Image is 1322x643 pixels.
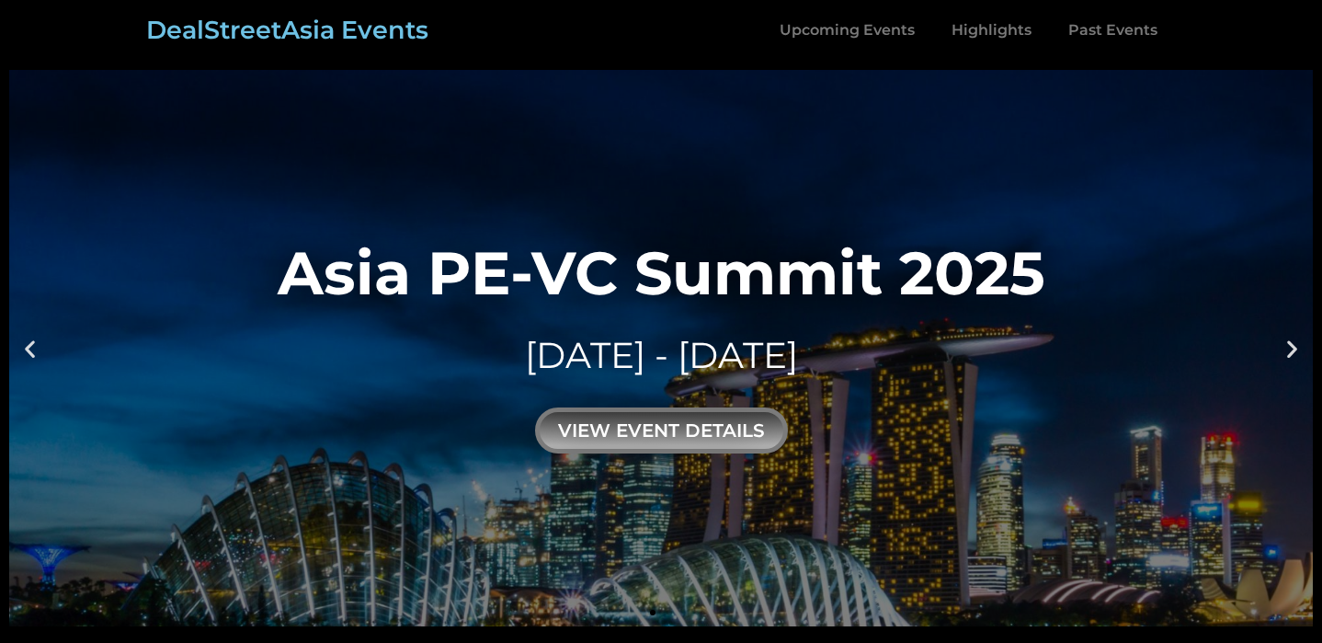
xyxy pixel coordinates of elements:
[1050,9,1176,52] a: Past Events
[933,9,1050,52] a: Highlights
[18,337,41,360] div: Previous slide
[9,70,1313,626] a: Asia PE-VC Summit 2025[DATE] - [DATE]view event details
[1281,337,1304,360] div: Next slide
[667,610,672,615] span: Go to slide 2
[535,408,788,454] div: view event details
[761,9,933,52] a: Upcoming Events
[278,243,1045,303] div: Asia PE-VC Summit 2025
[650,610,655,615] span: Go to slide 1
[146,15,428,45] a: DealStreetAsia Events
[278,330,1045,381] div: [DATE] - [DATE]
